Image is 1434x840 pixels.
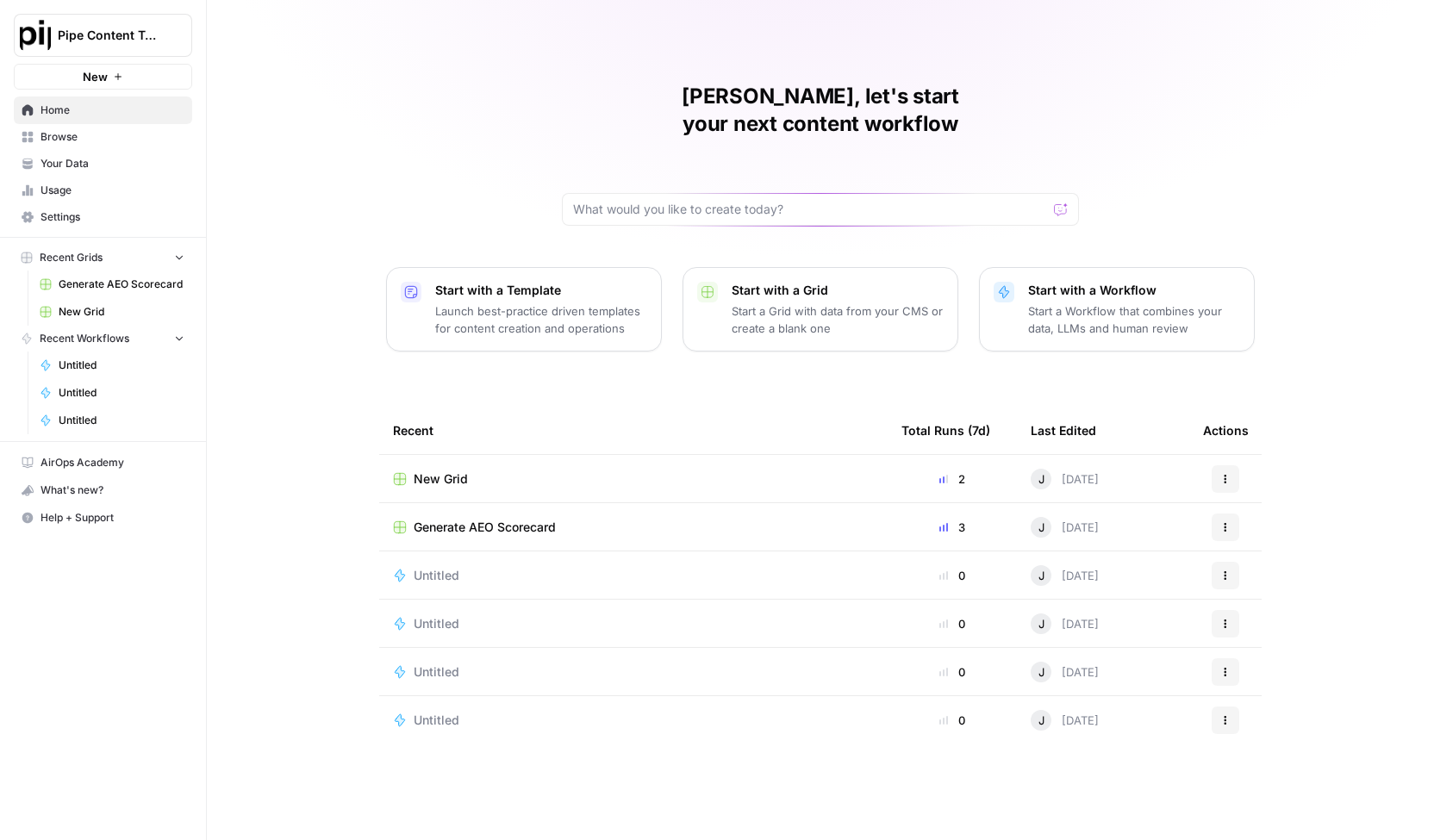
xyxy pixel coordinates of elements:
div: 0 [901,615,1003,632]
span: Generate AEO Scorecard [414,519,556,536]
h1: [PERSON_NAME], let's start your next content workflow [562,83,1079,138]
span: New Grid [59,304,184,320]
span: Untitled [59,413,184,428]
a: New Grid [393,470,874,488]
div: What's new? [15,477,191,503]
p: Start a Workflow that combines your data, LLMs and human review [1028,302,1240,337]
span: J [1038,712,1044,729]
span: Help + Support [41,510,184,526]
input: What would you like to create today? [573,201,1047,218]
span: Home [41,103,184,118]
p: Start with a Workflow [1028,282,1240,299]
a: Untitled [32,379,192,407]
button: Help + Support [14,504,192,532]
a: New Grid [32,298,192,326]
div: [DATE] [1031,565,1099,586]
span: J [1038,519,1044,536]
a: Untitled [32,407,192,434]
div: Total Runs (7d) [901,407,990,454]
span: J [1038,470,1044,488]
span: J [1038,567,1044,584]
span: Untitled [414,712,459,729]
p: Start a Grid with data from your CMS or create a blank one [732,302,944,337]
span: Settings [41,209,184,225]
button: Recent Grids [14,245,192,271]
div: 0 [901,712,1003,729]
span: Untitled [59,358,184,373]
span: AirOps Academy [41,455,184,470]
div: [DATE] [1031,613,1099,634]
div: Actions [1203,407,1249,454]
p: Launch best-practice driven templates for content creation and operations [435,302,647,337]
button: New [14,64,192,90]
a: Browse [14,123,192,151]
div: 3 [901,519,1003,536]
button: Start with a TemplateLaunch best-practice driven templates for content creation and operations [386,267,662,352]
a: Usage [14,177,192,204]
div: Last Edited [1031,407,1096,454]
button: Start with a WorkflowStart a Workflow that combines your data, LLMs and human review [979,267,1255,352]
img: Pipe Content Team Logo [20,20,51,51]
span: Untitled [414,567,459,584]
a: Untitled [32,352,192,379]
a: Generate AEO Scorecard [393,519,874,536]
span: Untitled [414,663,459,681]
a: Untitled [393,615,874,632]
a: Untitled [393,567,874,584]
p: Start with a Template [435,282,647,299]
span: Untitled [59,385,184,401]
div: [DATE] [1031,710,1099,731]
a: Generate AEO Scorecard [32,271,192,298]
div: 0 [901,567,1003,584]
button: What's new? [14,476,192,504]
span: J [1038,663,1044,681]
span: Generate AEO Scorecard [59,277,184,292]
div: [DATE] [1031,517,1099,538]
a: Home [14,96,192,124]
a: Untitled [393,712,874,729]
span: New [83,68,108,85]
a: Settings [14,203,192,231]
button: Start with a GridStart a Grid with data from your CMS or create a blank one [683,267,958,352]
span: Recent Workflows [40,331,129,346]
a: AirOps Academy [14,449,192,476]
span: Untitled [414,615,459,632]
span: Recent Grids [40,250,103,265]
p: Start with a Grid [732,282,944,299]
div: 2 [901,470,1003,488]
span: Browse [41,129,184,145]
button: Recent Workflows [14,326,192,352]
a: Untitled [393,663,874,681]
span: Usage [41,183,184,198]
div: Recent [393,407,874,454]
a: Your Data [14,150,192,177]
div: [DATE] [1031,662,1099,682]
span: Pipe Content Team [58,27,162,44]
span: J [1038,615,1044,632]
span: New Grid [414,470,468,488]
div: [DATE] [1031,469,1099,489]
div: 0 [901,663,1003,681]
span: Your Data [41,156,184,171]
button: Workspace: Pipe Content Team [14,14,192,57]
